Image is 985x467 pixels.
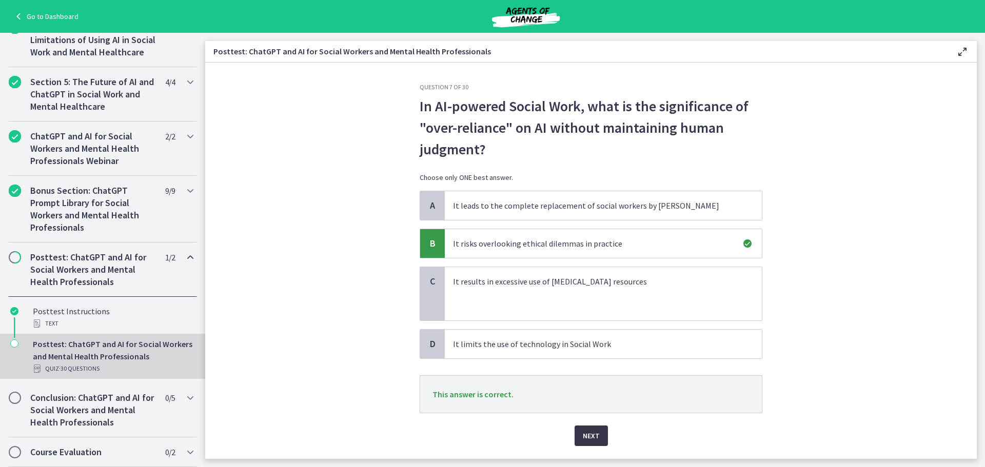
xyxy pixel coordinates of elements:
p: Choose only ONE best answer. [420,172,762,182]
span: C [426,275,439,288]
h2: Conclusion: ChatGPT and AI for Social Workers and Mental Health Professionals [30,392,155,429]
p: In AI-powered Social Work, what is the significance of "over-reliance" on AI without maintaining ... [420,95,762,160]
span: A [426,199,439,212]
h2: Bonus Section: ChatGPT Prompt Library for Social Workers and Mental Health Professionals [30,185,155,234]
span: B [426,237,439,250]
p: It leads to the complete replacement of social workers by [PERSON_NAME] [453,199,733,212]
a: Go to Dashboard [12,10,78,23]
i: Completed [10,307,18,315]
p: It results in excessive use of [MEDICAL_DATA] resources [453,275,733,288]
div: Posttest: ChatGPT and AI for Social Workers and Mental Health Professionals [33,338,193,375]
h2: Section 4: Challenges and Limitations of Using AI in Social Work and Mental Healthcare [30,22,155,58]
span: 1 / 2 [165,251,175,263]
button: Next [575,425,608,446]
span: 4 / 4 [165,76,175,88]
h2: ChatGPT and AI for Social Workers and Mental Health Professionals Webinar [30,130,155,167]
div: Posttest Instructions [33,305,193,330]
i: Completed [9,185,21,197]
span: 0 / 2 [165,446,175,458]
i: Completed [9,130,21,143]
span: · 30 Questions [59,362,100,375]
span: 2 / 2 [165,130,175,143]
h2: Course Evaluation [30,446,155,458]
span: Next [583,430,600,442]
span: 9 / 9 [165,185,175,197]
h2: Posttest: ChatGPT and AI for Social Workers and Mental Health Professionals [30,251,155,288]
p: It limits the use of technology in Social Work [453,338,733,350]
h2: Section 5: The Future of AI and ChatGPT in Social Work and Mental Healthcare [30,76,155,113]
div: Text [33,317,193,330]
span: This answer is correct. [432,389,514,399]
span: D [426,338,439,350]
div: Quiz [33,362,193,375]
span: 0 / 5 [165,392,175,404]
img: Agents of Change [464,4,587,29]
p: It risks overlooking ethical dilemmas in practice [453,237,733,250]
h3: Posttest: ChatGPT and AI for Social Workers and Mental Health Professionals [213,45,940,57]
i: Completed [9,76,21,88]
h3: Question 7 of 30 [420,83,762,91]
